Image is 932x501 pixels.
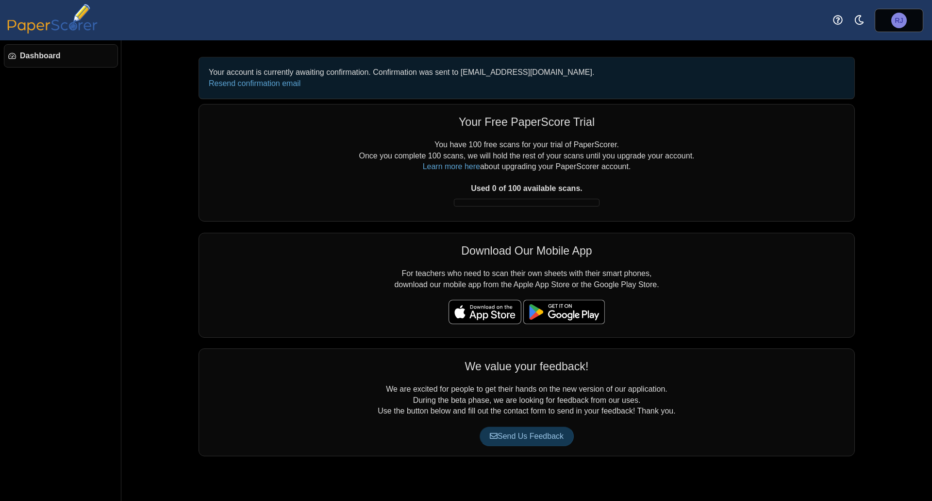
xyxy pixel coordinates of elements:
[209,359,845,374] div: We value your feedback!
[895,17,903,24] span: Ryan Jacobs
[209,139,845,211] div: You have 100 free scans for your trial of PaperScorer. Once you complete 100 scans, we will hold ...
[209,79,300,87] a: Resend confirmation email
[490,432,564,440] span: Send Us Feedback
[471,184,582,192] b: Used 0 of 100 available scans.
[209,114,845,130] div: Your Free PaperScore Trial
[523,300,605,324] img: google-play-badge.png
[199,233,855,338] div: For teachers who need to scan their own sheets with their smart phones, download our mobile app f...
[480,427,574,446] a: Send Us Feedback
[4,4,101,34] img: PaperScorer
[204,62,849,94] div: Your account is currently awaiting confirmation. Confirmation was sent to [EMAIL_ADDRESS][DOMAIN_...
[875,9,923,32] a: Ryan Jacobs
[20,51,114,61] span: Dashboard
[449,300,521,324] img: apple-store-badge.svg
[199,348,855,456] div: We are excited for people to get their hands on the new version of our application. During the be...
[891,13,907,28] span: Ryan Jacobs
[423,162,480,171] a: Learn more here
[209,243,845,259] div: Download Our Mobile App
[4,27,101,35] a: PaperScorer
[4,44,118,68] a: Dashboard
